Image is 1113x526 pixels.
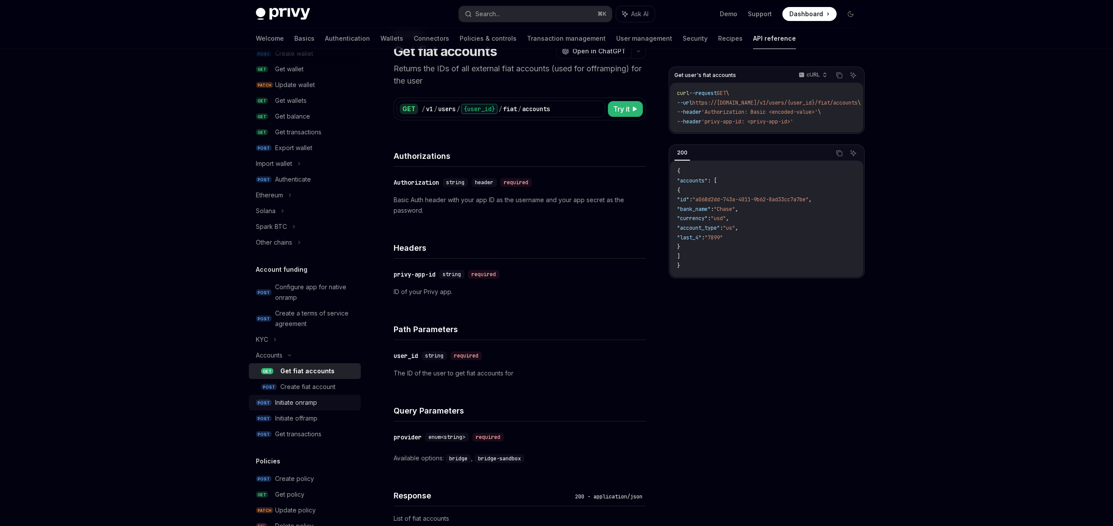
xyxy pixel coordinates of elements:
p: List of fiat accounts [394,513,646,524]
a: POSTCreate policy [249,471,361,487]
span: \ [818,109,821,116]
a: Transaction management [527,28,606,49]
button: Search...⌘K [459,6,612,22]
h5: Account funding [256,264,307,275]
span: POST [256,289,272,296]
a: Recipes [718,28,743,49]
div: Authorization [394,178,439,187]
span: PATCH [256,82,273,88]
a: User management [616,28,672,49]
button: cURL [794,68,831,83]
a: Welcome [256,28,284,49]
a: GETGet wallets [249,93,361,109]
div: / [434,105,437,113]
span: , [735,224,738,231]
span: : [708,215,711,222]
span: Open in ChatGPT [572,47,626,56]
span: ] [677,253,680,260]
code: bridge [446,454,471,463]
div: Get wallets [275,95,307,106]
div: Get policy [275,489,304,500]
div: Solana [256,206,276,216]
span: } [677,262,680,269]
div: provider [394,433,422,442]
div: Authenticate [275,174,311,185]
div: required [468,270,499,279]
div: Other chains [256,237,292,248]
div: , [446,453,475,463]
span: Get user's fiat accounts [674,72,736,79]
div: required [450,351,482,360]
span: GET [256,129,268,136]
span: string [443,271,461,278]
img: dark logo [256,8,310,20]
span: --header [677,109,701,116]
a: POSTConfigure app for native onramp [249,279,361,305]
span: header [475,179,493,186]
div: users [438,105,456,113]
span: "accounts" [677,177,708,184]
span: : [720,224,723,231]
a: API reference [753,28,796,49]
button: Ask AI [616,6,655,22]
h5: Policies [256,456,280,466]
span: GET [261,368,273,375]
button: Try it [608,101,643,117]
span: PATCH [256,507,273,514]
a: POSTInitiate onramp [249,395,361,410]
span: : [689,196,692,203]
p: The ID of the user to get fiat accounts for [394,368,646,379]
div: Spark BTC [256,221,287,232]
div: Get balance [275,111,310,122]
div: Create a terms of service agreement [275,308,356,329]
a: GETGet policy [249,487,361,502]
a: POSTAuthenticate [249,172,361,187]
span: POST [256,145,272,151]
span: } [677,243,680,250]
span: POST [256,431,272,438]
div: Export wallet [275,143,312,153]
a: Basics [294,28,314,49]
a: Security [683,28,708,49]
span: https://[DOMAIN_NAME]/v1/users/{user_id}/fiat/accounts [692,99,858,106]
h4: Headers [394,242,646,254]
p: cURL [806,71,820,78]
div: Get wallet [275,64,304,74]
a: Support [748,10,772,18]
span: "last_4" [677,234,701,241]
button: Ask AI [848,70,859,81]
a: GETGet transactions [249,124,361,140]
span: \ [858,99,861,106]
code: bridge-sandbox [475,454,524,463]
span: GET [256,491,268,498]
div: / [422,105,425,113]
span: --url [677,99,692,106]
h1: Get fiat accounts [394,43,497,59]
span: Dashboard [789,10,823,18]
button: Open in ChatGPT [556,44,631,59]
div: Initiate onramp [275,397,317,408]
div: user_id [394,351,418,360]
span: string [425,352,443,359]
div: Get fiat accounts [280,366,335,376]
span: Try it [613,104,630,114]
div: Available options: [394,453,646,463]
a: GETGet wallet [249,61,361,77]
div: fiat [503,105,517,113]
a: PATCHUpdate policy [249,502,361,518]
span: \ [726,90,729,97]
a: PATCHUpdate wallet [249,77,361,93]
div: Create fiat account [280,382,335,392]
a: POSTInitiate offramp [249,410,361,426]
p: ID of your Privy app. [394,287,646,297]
div: Get transactions [275,127,321,137]
h4: Path Parameters [394,323,646,335]
div: Ethereum [256,190,283,200]
a: Dashboard [782,7,837,21]
div: v1 [426,105,433,113]
div: Initiate offramp [275,413,318,424]
span: POST [256,176,272,183]
span: "a068d2dd-743a-4011-9b62-8ad33cc7a7be" [692,196,809,203]
p: Basic Auth header with your app ID as the username and your app secret as the password. [394,195,646,216]
div: Create policy [275,473,314,484]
